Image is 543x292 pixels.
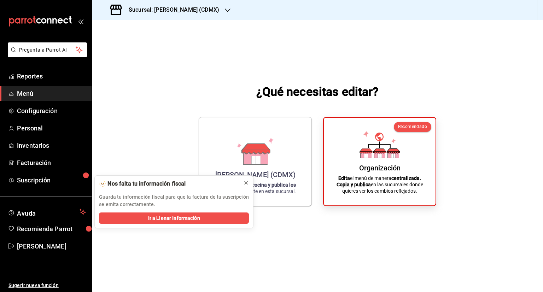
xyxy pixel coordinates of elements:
[8,42,87,57] button: Pregunta a Parrot AI
[215,182,296,194] strong: Asigna áreas de cocina y publica los menús
[338,175,350,181] strong: Edita
[17,89,86,98] span: Menú
[398,124,427,129] span: Recomendado
[123,6,219,14] h3: Sucursal: [PERSON_NAME] (CDMX)
[17,208,77,216] span: Ayuda
[5,51,87,59] a: Pregunta a Parrot AI
[359,164,401,172] div: Organización
[208,182,303,194] p: que copiaste en esta sucursal.
[256,83,379,100] h1: ¿Qué necesitas editar?
[17,106,86,116] span: Configuración
[17,175,86,185] span: Suscripción
[19,46,76,54] span: Pregunta a Parrot AI
[17,123,86,133] span: Personal
[391,175,421,181] strong: centralizada.
[17,141,86,150] span: Inventarios
[148,215,200,222] span: Ir a Llenar Información
[332,175,427,194] p: el menú de manera en las sucursales donde quieres ver los cambios reflejados.
[78,18,83,24] button: open_drawer_menu
[17,71,86,81] span: Reportes
[8,282,86,289] span: Sugerir nueva función
[99,193,249,208] p: Guarda tu información fiscal para que la factura de tu suscripción se emita correctamente.
[215,170,296,179] div: [PERSON_NAME] (CDMX)
[17,158,86,168] span: Facturación
[337,182,371,187] strong: Copia y publica
[99,180,238,188] div: 🫥 Nos falta tu información fiscal
[17,241,86,251] span: [PERSON_NAME]
[17,224,86,234] span: Recomienda Parrot
[99,212,249,224] button: Ir a Llenar Información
